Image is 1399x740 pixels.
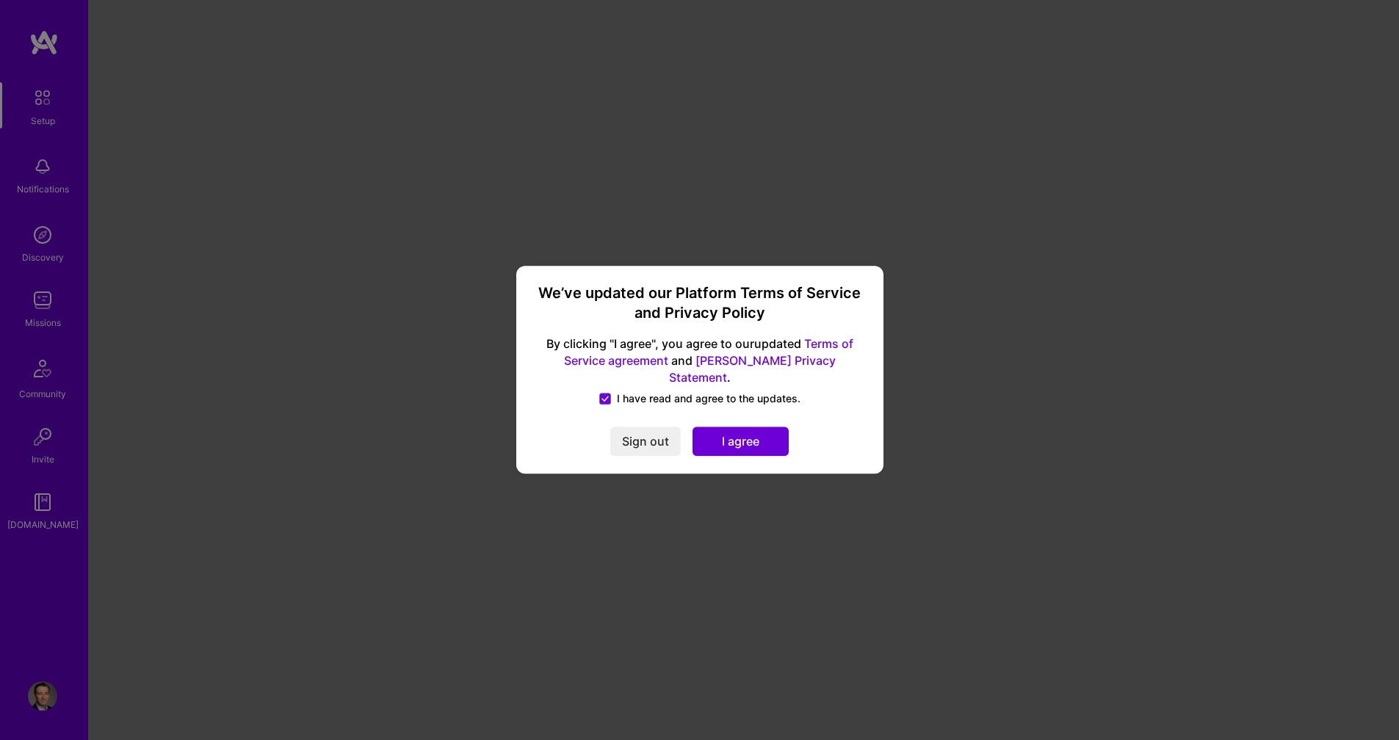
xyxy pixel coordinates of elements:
[617,392,800,407] span: I have read and agree to the updates.
[693,427,789,457] button: I agree
[564,336,853,368] a: Terms of Service agreement
[534,335,866,386] span: By clicking "I agree", you agree to our updated and .
[534,283,866,324] h3: We’ve updated our Platform Terms of Service and Privacy Policy
[610,427,681,457] button: Sign out
[669,353,836,385] a: [PERSON_NAME] Privacy Statement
